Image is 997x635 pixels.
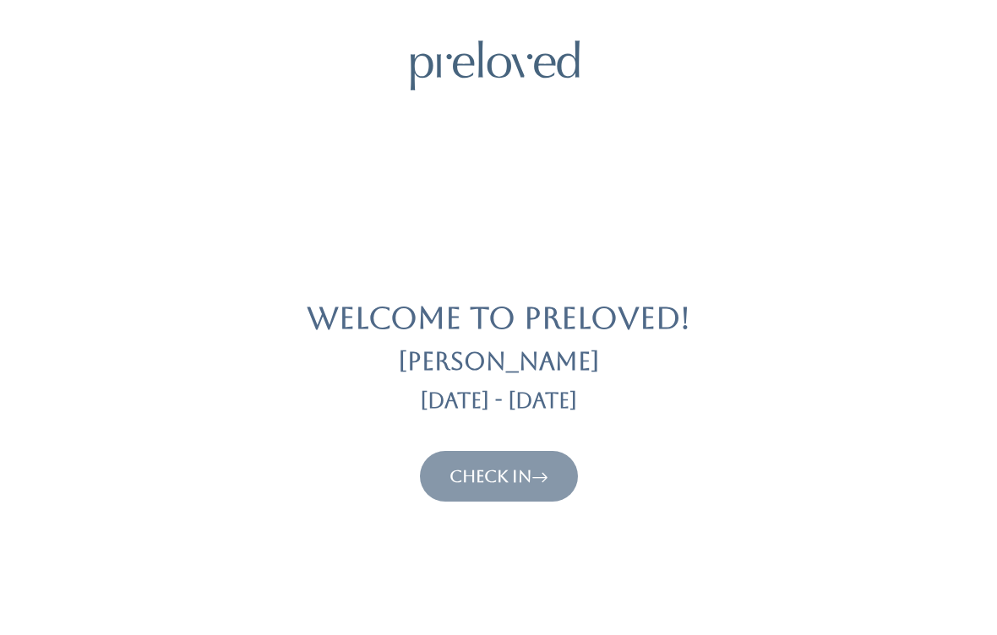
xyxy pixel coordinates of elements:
[449,466,548,486] a: Check In
[411,41,580,90] img: preloved logo
[307,301,690,335] h1: Welcome to Preloved!
[420,451,578,502] button: Check In
[420,389,577,413] h3: [DATE] - [DATE]
[398,349,600,376] h2: [PERSON_NAME]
